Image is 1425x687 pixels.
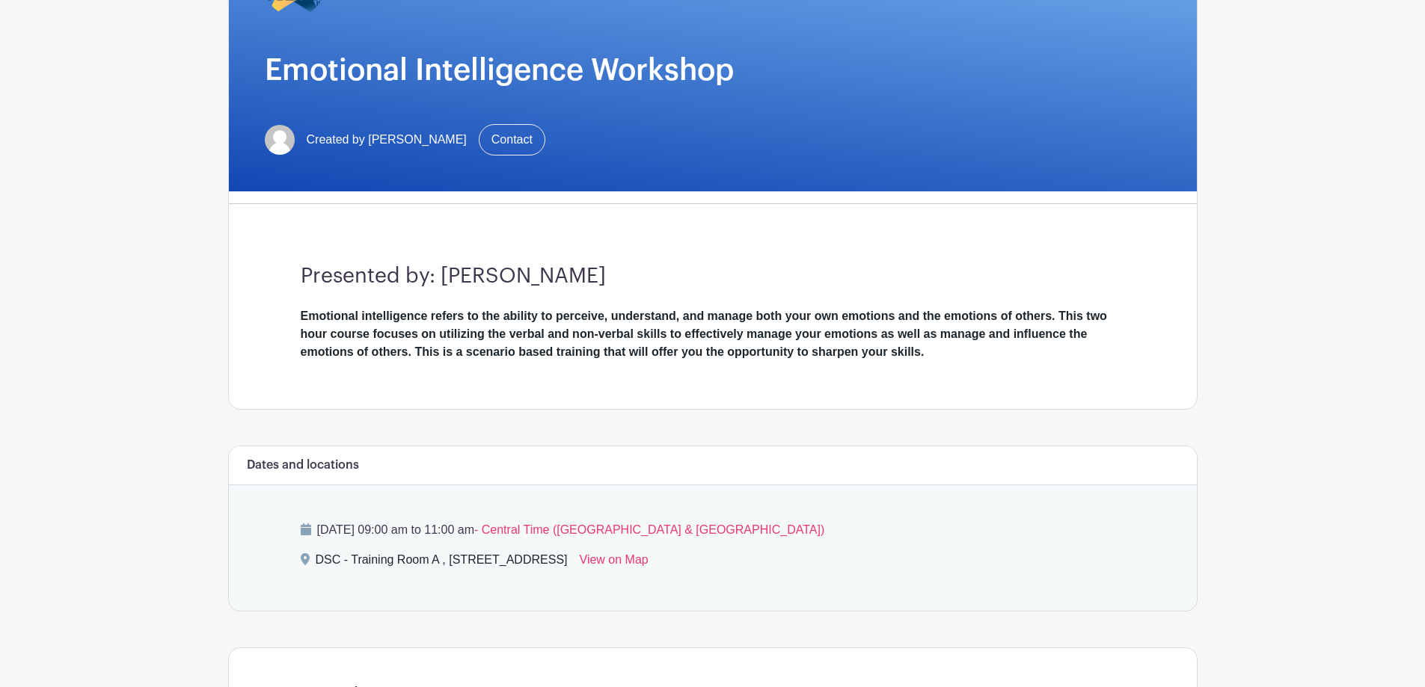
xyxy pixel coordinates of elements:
[307,131,467,149] span: Created by [PERSON_NAME]
[301,521,1125,539] p: [DATE] 09:00 am to 11:00 am
[474,523,824,536] span: - Central Time ([GEOGRAPHIC_DATA] & [GEOGRAPHIC_DATA])
[316,551,568,575] div: DSC - Training Room A , [STREET_ADDRESS]
[265,125,295,155] img: default-ce2991bfa6775e67f084385cd625a349d9dcbb7a52a09fb2fda1e96e2d18dcdb.png
[301,264,1125,289] h3: Presented by: [PERSON_NAME]
[265,52,1161,88] h1: Emotional Intelligence Workshop
[247,458,359,472] h6: Dates and locations
[580,551,649,575] a: View on Map
[479,124,545,155] a: Contact
[301,309,1107,358] strong: Emotional intelligence refers to the ability to perceive, understand, and manage both your own em...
